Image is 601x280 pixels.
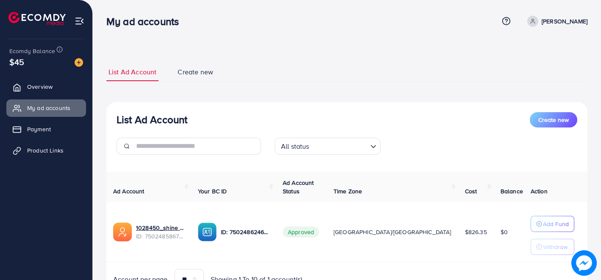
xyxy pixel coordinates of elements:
[198,223,217,241] img: ic-ba-acc.ded83a64.svg
[465,187,477,195] span: Cost
[571,250,597,276] img: image
[531,216,574,232] button: Add Fund
[136,223,184,232] a: 1028450_shine appeal_1746808772166
[113,223,132,241] img: ic-ads-acc.e4c84228.svg
[6,142,86,159] a: Product Links
[198,187,227,195] span: Your BC ID
[9,56,24,68] span: $45
[27,146,64,155] span: Product Links
[136,223,184,241] div: <span class='underline'>1028450_shine appeal_1746808772166</span></br>7502485867387338759
[501,187,523,195] span: Balance
[543,242,568,252] p: Withdraw
[117,113,187,126] h3: List Ad Account
[334,187,362,195] span: Time Zone
[543,219,569,229] p: Add Fund
[531,187,548,195] span: Action
[6,78,86,95] a: Overview
[531,239,574,255] button: Withdraw
[221,227,269,237] p: ID: 7502486246770786320
[113,187,145,195] span: Ad Account
[501,228,508,236] span: $0
[27,82,53,91] span: Overview
[109,67,156,77] span: List Ad Account
[178,67,213,77] span: Create new
[9,47,55,55] span: Ecomdy Balance
[334,228,451,236] span: [GEOGRAPHIC_DATA]/[GEOGRAPHIC_DATA]
[542,16,587,26] p: [PERSON_NAME]
[312,139,367,153] input: Search for option
[283,226,319,238] span: Approved
[27,125,51,133] span: Payment
[275,138,381,155] div: Search for option
[136,232,184,240] span: ID: 7502485867387338759
[8,12,66,25] img: logo
[279,140,311,153] span: All status
[6,99,86,116] a: My ad accounts
[524,16,587,27] a: [PERSON_NAME]
[27,104,70,112] span: My ad accounts
[75,58,83,67] img: image
[106,15,186,28] h3: My ad accounts
[530,112,577,127] button: Create new
[538,116,569,124] span: Create new
[6,121,86,138] a: Payment
[283,178,314,195] span: Ad Account Status
[75,16,84,26] img: menu
[465,228,487,236] span: $826.35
